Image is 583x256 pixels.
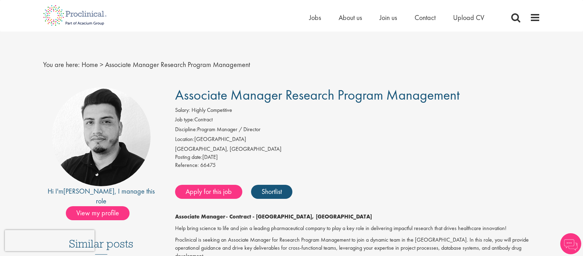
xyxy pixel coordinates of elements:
a: [PERSON_NAME] [63,187,114,196]
div: [GEOGRAPHIC_DATA], [GEOGRAPHIC_DATA] [175,145,540,153]
label: Reference: [175,161,199,169]
label: Salary: [175,106,190,114]
a: View my profile [66,208,137,217]
li: Contract [175,116,540,126]
span: 66475 [200,161,216,169]
label: Job type: [175,116,194,124]
label: Discipline: [175,126,197,134]
div: [DATE] [175,153,540,161]
a: Jobs [309,13,321,22]
li: Program Manager / Director [175,126,540,135]
span: Posting date: [175,153,202,161]
img: Chatbot [560,233,581,254]
span: Associate Manager Research Program Management [175,86,460,104]
iframe: reCAPTCHA [5,230,95,251]
strong: Associate Manager [175,213,226,220]
div: Hi I'm , I manage this role [43,186,160,206]
li: [GEOGRAPHIC_DATA] [175,135,540,145]
span: View my profile [66,206,130,220]
img: imeage of recruiter Anderson Maldonado [52,87,151,186]
a: Join us [380,13,397,22]
span: Highly Competitive [192,106,232,114]
a: Upload CV [453,13,484,22]
a: Contact [415,13,436,22]
p: Help bring science to life and join a leading pharmaceutical company to play a key role in delive... [175,224,540,233]
a: breadcrumb link [82,60,98,69]
span: Associate Manager Research Program Management [105,60,250,69]
a: About us [339,13,362,22]
label: Location: [175,135,194,143]
h3: Similar posts [69,238,133,255]
strong: - Contract - [GEOGRAPHIC_DATA], [GEOGRAPHIC_DATA] [226,213,372,220]
span: > [100,60,103,69]
a: Shortlist [251,185,292,199]
a: Apply for this job [175,185,242,199]
span: You are here: [43,60,80,69]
